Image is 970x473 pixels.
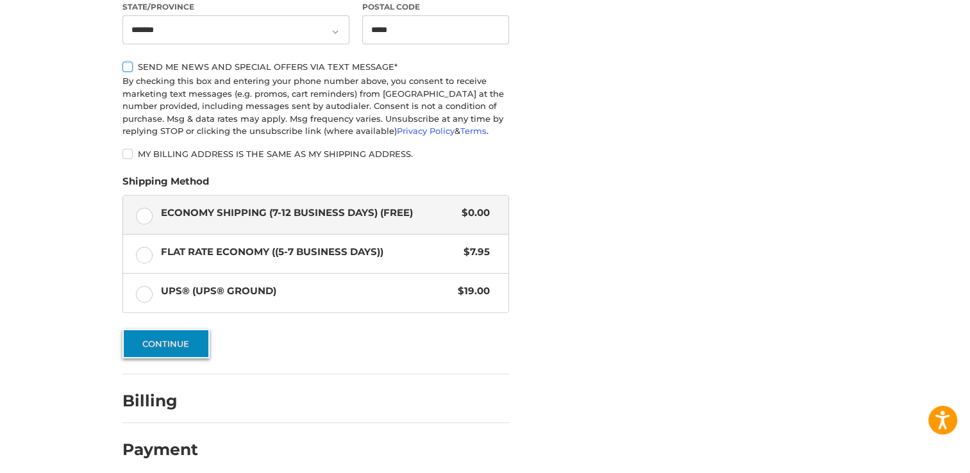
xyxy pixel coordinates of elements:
legend: Shipping Method [122,174,209,195]
span: $19.00 [451,284,490,299]
label: Postal Code [362,1,510,13]
h2: Billing [122,391,197,411]
label: State/Province [122,1,349,13]
button: Continue [122,329,210,358]
span: $7.95 [457,245,490,260]
a: Terms [460,126,487,136]
span: Flat Rate Economy ((5-7 Business Days)) [161,245,458,260]
a: Privacy Policy [397,126,455,136]
span: UPS® (UPS® Ground) [161,284,452,299]
span: $0.00 [455,206,490,220]
label: My billing address is the same as my shipping address. [122,149,509,159]
label: Send me news and special offers via text message* [122,62,509,72]
span: Economy Shipping (7-12 Business Days) (Free) [161,206,456,220]
div: By checking this box and entering your phone number above, you consent to receive marketing text ... [122,75,509,138]
h2: Payment [122,440,198,460]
